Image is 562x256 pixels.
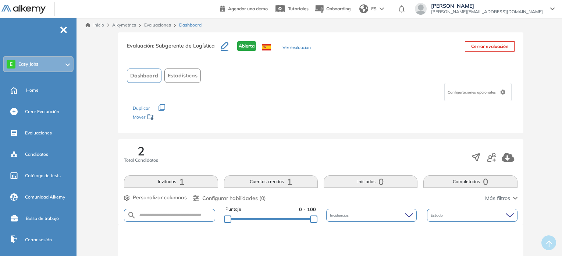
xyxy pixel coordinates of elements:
span: Incidencias [330,213,350,218]
span: Comunidad Alkemy [25,194,65,200]
button: Cuentas creadas1 [224,175,318,188]
span: Puntaje [225,206,241,213]
img: Logo [1,5,46,14]
div: Incidencias [326,209,417,222]
span: Dashboard [130,72,158,80]
span: E [10,61,13,67]
span: Más filtros [485,194,510,202]
span: Total Candidatos [124,157,158,164]
span: 2 [138,145,145,157]
img: arrow [380,7,384,10]
button: Más filtros [485,194,517,202]
span: Tutoriales [288,6,309,11]
button: Dashboard [127,69,161,83]
a: Inicio [85,22,104,28]
span: [PERSON_NAME] [431,3,543,9]
span: Configurar habilidades (0) [202,194,266,202]
span: Estadísticas [168,72,198,80]
span: 0 - 100 [299,206,316,213]
button: Ver evaluación [282,44,310,52]
iframe: Chat Widget [525,221,562,256]
span: Abierta [237,41,256,51]
div: Widget de chat [525,221,562,256]
span: Crear Evaluación [25,108,59,115]
button: Cerrar evaluación [465,41,515,52]
span: Candidatos [25,151,48,158]
button: Invitados1 [124,175,218,188]
a: Agendar una demo [220,4,268,13]
img: world [359,4,368,13]
span: Bolsa de trabajo [26,215,59,222]
button: Completadas0 [423,175,517,188]
div: Mover [133,111,206,125]
button: Estadísticas [164,69,201,83]
img: SEARCH_ALT [127,211,136,220]
button: Onboarding [314,1,351,17]
span: Dashboard [179,22,202,28]
span: Catálogo de tests [25,172,61,179]
span: Personalizar columnas [133,194,187,201]
span: Estado [431,213,444,218]
span: [PERSON_NAME][EMAIL_ADDRESS][DOMAIN_NAME] [431,9,543,15]
div: Configuraciones opcionales [444,83,512,101]
span: Home [26,87,39,94]
button: Iniciadas0 [324,175,417,188]
a: Evaluaciones [144,22,171,28]
span: Alkymetrics [112,22,136,28]
span: Easy Jobs [18,61,38,67]
button: Configurar habilidades (0) [193,194,266,202]
span: Agendar una demo [228,6,268,11]
h3: Evaluación [127,41,221,57]
span: : Subgerente de Logística [153,42,215,49]
span: ES [371,6,377,12]
button: Personalizar columnas [124,194,187,201]
span: Configuraciones opcionales [448,90,497,95]
span: Evaluaciones [25,130,52,136]
img: ESP [262,44,271,50]
span: Onboarding [326,6,351,11]
div: Estado [427,209,517,222]
span: Cerrar sesión [25,236,52,243]
span: Duplicar [133,105,150,111]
